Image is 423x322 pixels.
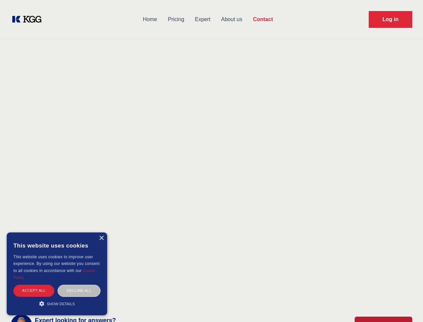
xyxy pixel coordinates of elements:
[13,285,54,297] div: Accept all
[13,237,100,254] div: This website uses cookies
[216,11,248,28] a: About us
[390,290,423,322] iframe: Chat Widget
[13,255,99,273] span: This website uses cookies to improve user experience. By using our website you consent to all coo...
[13,300,100,307] div: Show details
[99,236,104,241] div: Close
[47,302,75,306] span: Show details
[162,11,190,28] a: Pricing
[369,11,412,28] a: Request Demo
[13,269,95,279] a: Cookie Policy
[58,285,100,297] div: Decline all
[11,14,47,25] a: KOL Knowledge Platform: Talk to Key External Experts (KEE)
[248,11,278,28] a: Contact
[137,11,162,28] a: Home
[190,11,216,28] a: Expert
